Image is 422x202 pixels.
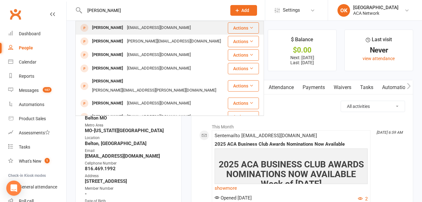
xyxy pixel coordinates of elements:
[19,59,36,65] div: Calendar
[353,5,398,10] div: [GEOGRAPHIC_DATA]
[90,112,125,121] div: [PERSON_NAME]
[85,191,173,197] strong: -
[85,166,173,171] strong: 816.469.1992
[274,47,331,53] div: $0.00
[298,80,329,95] a: Payments
[85,173,173,179] div: Address
[219,159,364,179] span: 2025 ACA BUSINESS CLUB AWARDS NOMINATIONS NOW AVAILABLE
[90,64,125,73] div: [PERSON_NAME]
[19,88,39,93] div: Messages
[337,4,350,17] div: OK
[90,37,125,46] div: [PERSON_NAME]
[125,23,193,32] div: [EMAIL_ADDRESS][DOMAIN_NAME]
[274,55,331,65] p: Next: [DATE] Last: [DATE]
[19,102,44,107] div: Automations
[291,36,313,47] div: $ Balance
[85,135,173,141] div: Location
[215,142,368,147] div: 2025 ACA Business Club Awards Nominations Now Available
[85,153,173,159] strong: [EMAIL_ADDRESS][DOMAIN_NAME]
[90,86,218,95] div: [PERSON_NAME][EMAIL_ADDRESS][PERSON_NAME][DOMAIN_NAME]
[264,80,298,95] a: Attendance
[83,6,222,15] input: Search...
[261,179,322,189] span: Week of [DATE]
[85,178,173,184] strong: [STREET_ADDRESS]
[8,41,66,55] a: People
[19,116,46,121] div: Product Sales
[228,63,259,74] button: Actions
[85,115,173,121] strong: Belton MO
[215,184,368,193] a: show more
[19,45,33,50] div: People
[19,130,50,135] div: Assessments
[8,98,66,112] a: Automations
[125,37,223,46] div: [PERSON_NAME][EMAIL_ADDRESS][DOMAIN_NAME]
[90,50,125,59] div: [PERSON_NAME]
[43,87,52,93] span: 107
[329,80,356,95] a: Waivers
[353,10,398,16] div: ACA Network
[350,47,407,53] div: Never
[19,159,41,164] div: What's New
[8,180,66,194] a: General attendance kiosk mode
[125,112,193,121] div: [EMAIL_ADDRESS][DOMAIN_NAME]
[125,50,193,59] div: [EMAIL_ADDRESS][DOMAIN_NAME]
[8,6,23,22] a: Clubworx
[8,27,66,41] a: Dashboard
[228,22,259,34] button: Actions
[85,186,173,192] div: Member Number
[125,99,193,108] div: [EMAIL_ADDRESS][DOMAIN_NAME]
[215,133,317,138] span: Sent email to [EMAIL_ADDRESS][DOMAIN_NAME]
[19,144,30,149] div: Tasks
[363,56,395,61] a: view attendance
[199,101,405,110] h3: Activity
[90,99,125,108] div: [PERSON_NAME]
[85,141,173,146] strong: Belton, [GEOGRAPHIC_DATA]
[199,120,405,130] li: This Month
[45,158,50,163] span: 1
[19,74,34,79] div: Reports
[356,80,378,95] a: Tasks
[378,80,415,95] a: Automations
[8,55,66,69] a: Calendar
[6,181,21,196] div: Open Intercom Messenger
[85,122,173,128] div: Metro Area
[8,140,66,154] a: Tasks
[228,80,259,92] button: Actions
[228,49,259,61] button: Actions
[85,148,173,154] div: Email
[8,83,66,98] a: Messages 107
[85,160,173,166] div: Cellphone Number
[8,112,66,126] a: Product Sales
[366,36,392,47] div: Last visit
[228,111,259,122] button: Actions
[228,36,259,47] button: Actions
[230,5,257,16] button: Add
[85,128,173,133] strong: MO-[US_STATE][GEOGRAPHIC_DATA]
[241,8,249,13] span: Add
[8,69,66,83] a: Reports
[125,64,193,73] div: [EMAIL_ADDRESS][DOMAIN_NAME]
[8,126,66,140] a: Assessments
[8,154,66,168] a: What's New1
[90,77,125,86] div: [PERSON_NAME]
[19,31,41,36] div: Dashboard
[228,98,259,109] button: Actions
[90,23,125,32] div: [PERSON_NAME]
[376,130,403,135] i: [DATE] 6:59 AM
[215,195,252,201] span: Opened [DATE]
[19,184,57,189] div: General attendance
[283,3,300,17] span: Settings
